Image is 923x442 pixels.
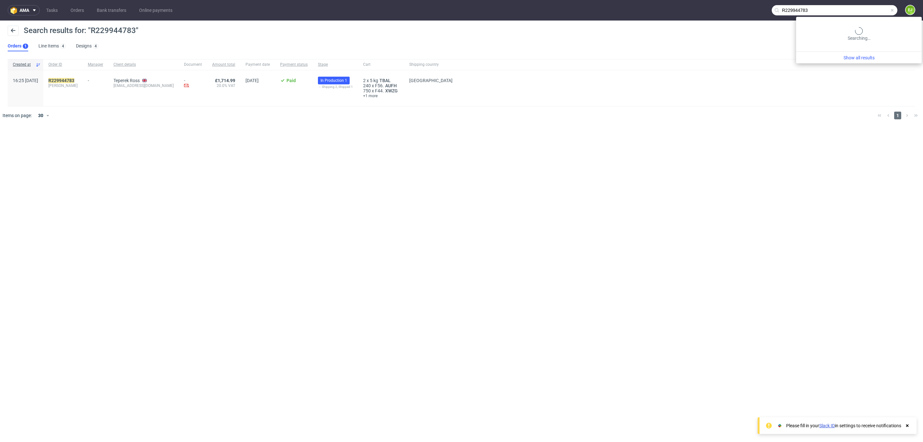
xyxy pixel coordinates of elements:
[48,83,78,88] span: [PERSON_NAME]
[135,5,176,15] a: Online payments
[3,112,32,119] span: Items on page:
[287,78,296,83] span: Paid
[88,62,103,67] span: Manager
[906,5,915,14] figcaption: EJ
[280,62,308,67] span: Payment status
[215,78,235,83] span: £1,714.99
[34,111,46,120] div: 30
[375,88,384,93] span: F44.
[42,5,62,15] a: Tasks
[375,83,384,88] span: F56.
[363,83,399,88] div: x
[24,26,138,35] span: Search results for: "R229944783"
[384,83,398,88] a: AUFH
[113,62,174,67] span: Client details
[95,44,97,48] div: 4
[245,78,259,83] span: [DATE]
[24,44,27,48] div: 1
[363,78,366,83] span: 2
[363,88,399,93] div: x
[363,78,399,83] div: x
[799,27,919,41] div: Searching…
[363,62,399,67] span: Cart
[184,78,202,89] div: -
[8,5,40,15] button: ama
[777,422,783,429] img: Slack
[409,78,453,83] span: [GEOGRAPHIC_DATA]
[62,44,64,48] div: 4
[245,62,270,67] span: Payment date
[13,62,33,67] span: Created at
[378,78,392,83] a: TBAL
[88,75,103,83] div: -
[38,41,66,51] a: Line Items4
[786,422,901,429] div: Please fill in your in settings to receive notifications
[363,88,371,93] span: 750
[363,93,399,98] a: +1 more
[48,62,78,67] span: Order ID
[76,41,98,51] a: Designs4
[384,88,399,93] a: XWZG
[819,423,835,428] a: Slack ID
[318,62,353,67] span: Stage
[113,83,174,88] div: [EMAIL_ADDRESS][DOMAIN_NAME]
[363,83,371,88] span: 240
[184,62,202,67] span: Document
[894,112,901,119] span: 1
[212,83,235,88] span: 20.0% VAT
[11,7,20,14] img: logo
[8,41,28,51] a: Orders1
[67,5,88,15] a: Orders
[409,62,453,67] span: Shipping country
[370,78,378,83] span: 5 kg
[20,8,29,13] span: ama
[320,78,347,83] span: In Production 1
[799,55,919,61] a: Show all results
[13,78,38,83] span: 16:25 [DATE]
[318,84,353,89] div: → Shipping 2, Shipped 1
[48,78,74,83] mark: R229944783
[113,78,140,83] a: Teperek Ross
[93,5,130,15] a: Bank transfers
[48,78,76,83] a: R229944783
[212,62,235,67] span: Amount total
